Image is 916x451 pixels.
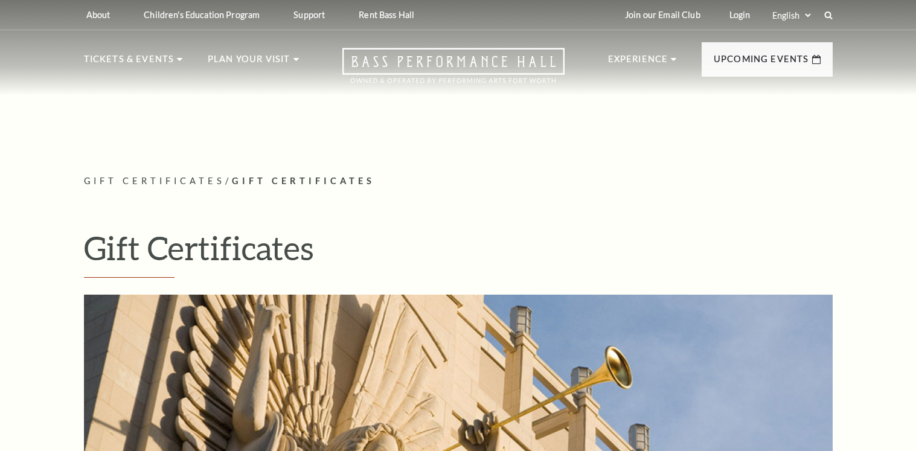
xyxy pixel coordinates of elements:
p: / [84,174,833,189]
p: Support [293,10,325,20]
p: Experience [608,52,668,74]
p: Upcoming Events [714,52,809,74]
p: Rent Bass Hall [359,10,414,20]
h1: Gift Certificates [84,228,833,278]
select: Select: [770,10,813,21]
p: About [86,10,110,20]
p: Tickets & Events [84,52,175,74]
p: Children's Education Program [144,10,260,20]
span: Gift Certificates [84,176,226,186]
p: Plan Your Visit [208,52,290,74]
span: Gift Certificates [232,176,375,186]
